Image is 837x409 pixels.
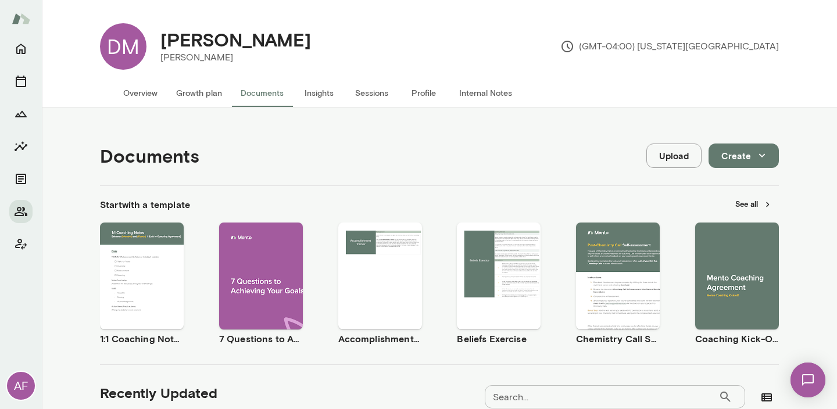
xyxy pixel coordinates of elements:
button: Sessions [9,70,33,93]
h6: Start with a template [100,198,190,211]
button: Documents [9,167,33,191]
button: Documents [231,79,293,107]
div: AF [7,372,35,400]
button: Growth plan [167,79,231,107]
h6: Beliefs Exercise [457,332,541,346]
h6: Coaching Kick-Off | Coaching Agreement [695,332,779,346]
p: [PERSON_NAME] [160,51,311,64]
h6: Accomplishment Tracker [338,332,422,346]
button: Upload [646,143,702,168]
div: DM [100,23,146,70]
button: Overview [114,79,167,107]
h5: Recently Updated [100,383,217,402]
button: Client app [9,232,33,256]
button: Insights [9,135,33,158]
h6: 7 Questions to Achieving Your Goals [219,332,303,346]
button: Internal Notes [450,79,521,107]
button: Insights [293,79,345,107]
h4: [PERSON_NAME] [160,28,311,51]
button: Sessions [345,79,398,107]
h6: 1:1 Coaching Notes [100,332,184,346]
button: Create [709,143,779,168]
p: (GMT-04:00) [US_STATE][GEOGRAPHIC_DATA] [560,40,779,53]
h6: Chemistry Call Self-Assessment [Coaches only] [576,332,660,346]
button: Profile [398,79,450,107]
button: Members [9,200,33,223]
button: See all [728,195,779,213]
button: Home [9,37,33,60]
button: Growth Plan [9,102,33,125]
img: Mento [12,8,30,30]
h4: Documents [100,145,199,167]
